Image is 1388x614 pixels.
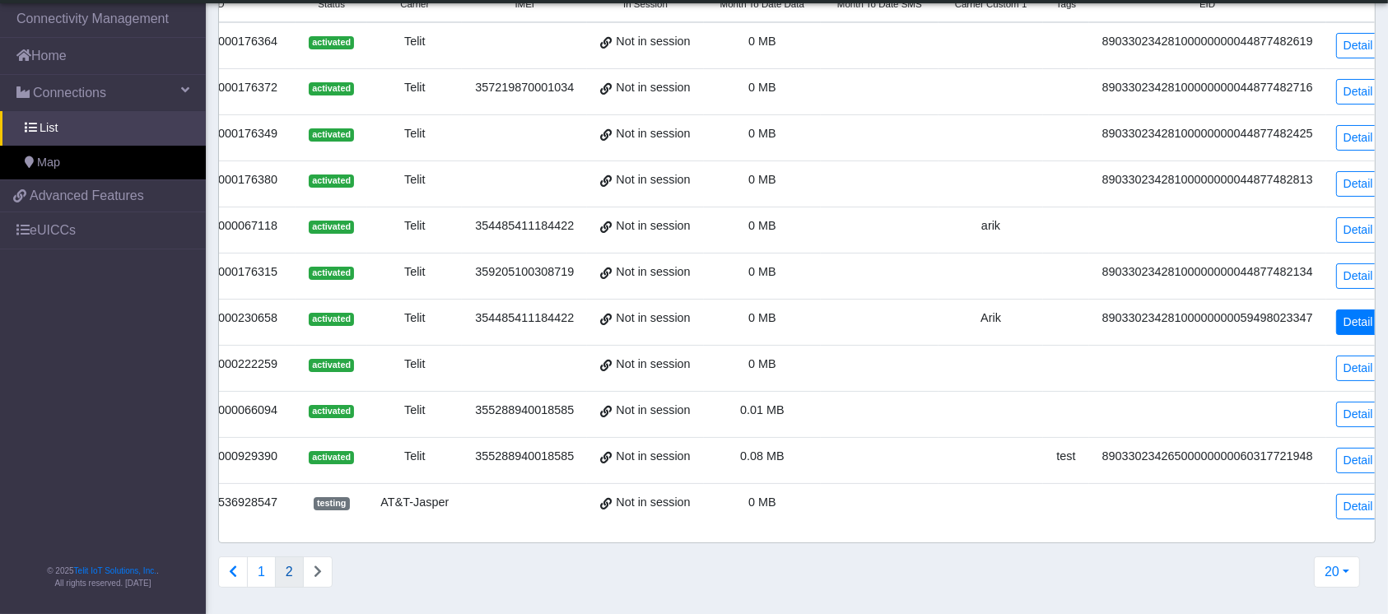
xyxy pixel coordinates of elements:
div: AT&T-Jasper [377,494,452,512]
span: Not in session [616,217,690,235]
a: Detail [1336,33,1381,58]
span: Not in session [616,171,690,189]
span: activated [309,36,354,49]
div: Telit [377,263,452,281]
div: 359205100308719 [472,263,577,281]
div: 89033023428100000000044877482425 [1099,125,1316,143]
span: Connections [33,83,106,103]
div: Telit [377,171,452,189]
div: 89033023428100000000059498023347 [1099,309,1316,328]
a: Detail [1336,309,1381,335]
div: Telit [377,217,452,235]
span: Not in session [616,79,690,97]
span: 0 MB [748,127,776,140]
span: activated [309,359,354,372]
a: Detail [1336,79,1381,105]
span: Not in session [616,33,690,51]
span: activated [309,174,354,188]
a: Detail [1336,171,1381,197]
a: Detail [1336,356,1381,381]
a: Detail [1336,125,1381,151]
div: 89033023428100000000044877482716 [1099,79,1316,97]
span: 0 MB [748,311,776,324]
div: 354485411184422 [472,309,577,328]
a: Detail [1336,494,1381,519]
span: Not in session [616,309,690,328]
a: Detail [1336,263,1381,289]
div: 354485411184422 [472,217,577,235]
button: 20 [1314,556,1360,588]
div: Arik [948,309,1034,328]
span: 0.08 MB [740,449,785,463]
span: Not in session [616,494,690,512]
div: Telit [377,125,452,143]
div: 355288940018585 [472,402,577,420]
div: 89033023426500000000060317721948 [1099,448,1316,466]
div: 89033023428100000000044877482619 [1099,33,1316,51]
a: Detail [1336,217,1381,243]
div: Telit [377,33,452,51]
span: activated [309,82,354,95]
span: 0 MB [748,495,776,509]
span: 0 MB [748,81,776,94]
span: Not in session [616,263,690,281]
span: activated [309,405,354,418]
span: activated [309,221,354,234]
span: Not in session [616,402,690,420]
div: Telit [377,79,452,97]
span: testing [314,497,350,510]
div: 355288940018585 [472,448,577,466]
a: Detail [1336,402,1381,427]
div: arik [948,217,1034,235]
span: List [40,119,58,137]
a: Detail [1336,448,1381,473]
span: Not in session [616,356,690,374]
div: Telit [377,448,452,466]
span: Not in session [616,448,690,466]
div: Telit [377,356,452,374]
span: 0.01 MB [740,403,785,416]
button: 2 [275,556,304,588]
span: Map [37,154,60,172]
div: Telit [377,402,452,420]
span: 0 MB [748,357,776,370]
span: 0 MB [748,35,776,48]
span: 0 MB [748,173,776,186]
a: Telit IoT Solutions, Inc. [74,566,156,575]
span: Advanced Features [30,186,144,206]
span: activated [309,267,354,280]
span: 0 MB [748,265,776,278]
div: 89033023428100000000044877482134 [1099,263,1316,281]
span: activated [309,128,354,142]
span: activated [309,313,354,326]
div: 89033023428100000000044877482813 [1099,171,1316,189]
span: activated [309,451,354,464]
button: 1 [247,556,276,588]
span: Not in session [616,125,690,143]
div: Telit [377,309,452,328]
span: 0 MB [748,219,776,232]
nav: Connections list navigation [218,556,333,588]
div: test [1053,448,1078,466]
div: 357219870001034 [472,79,577,97]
